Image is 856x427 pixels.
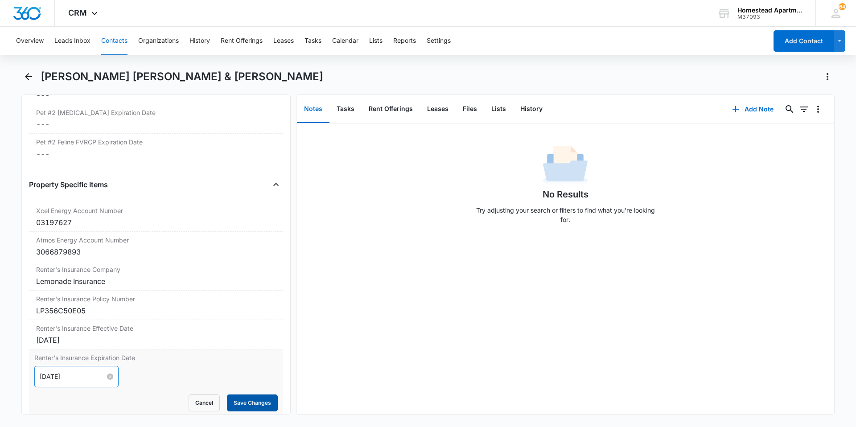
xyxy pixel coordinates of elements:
[41,70,323,83] h1: [PERSON_NAME] [PERSON_NAME] & [PERSON_NAME]
[189,27,210,55] button: History
[811,102,825,116] button: Overflow Menu
[36,119,276,130] dd: ---
[36,265,276,274] label: Renter's Insurance Company
[305,27,321,55] button: Tasks
[723,99,782,120] button: Add Note
[21,70,35,84] button: Back
[737,7,802,14] div: account name
[420,95,456,123] button: Leases
[513,95,550,123] button: History
[782,102,797,116] button: Search...
[36,148,276,159] dd: ---
[543,143,588,188] img: No Data
[774,30,834,52] button: Add Contact
[34,353,278,362] label: Renter's Insurance Expiration Date
[29,179,108,190] h4: Property Specific Items
[36,276,276,287] div: Lemonade Insurance
[273,27,294,55] button: Leases
[329,95,362,123] button: Tasks
[36,235,276,245] label: Atmos Energy Account Number
[427,27,451,55] button: Settings
[543,188,588,201] h1: No Results
[227,394,278,411] button: Save Changes
[36,90,276,100] dd: ---
[36,335,276,345] div: [DATE]
[29,232,283,261] div: Atmos Energy Account Number3066879893
[16,27,44,55] button: Overview
[29,134,283,163] div: Pet #2 Feline FVRCP Expiration Date---
[839,3,846,10] div: notifications count
[297,95,329,123] button: Notes
[29,104,283,134] div: Pet #2 [MEDICAL_DATA] Expiration Date---
[362,95,420,123] button: Rent Offerings
[36,137,276,147] label: Pet #2 Feline FVRCP Expiration Date
[54,27,91,55] button: Leads Inbox
[36,305,276,316] div: LP356C50E05
[29,291,283,320] div: Renter's Insurance Policy NumberLP356C50E05
[221,27,263,55] button: Rent Offerings
[101,27,128,55] button: Contacts
[484,95,513,123] button: Lists
[138,27,179,55] button: Organizations
[40,372,105,382] input: Aug 20, 2026
[332,27,358,55] button: Calendar
[29,202,283,232] div: Xcel Energy Account Number03197627
[36,294,276,304] label: Renter's Insurance Policy Number
[107,374,113,380] span: close-circle
[36,217,276,228] div: 03197627
[797,102,811,116] button: Filters
[68,8,87,17] span: CRM
[36,108,276,117] label: Pet #2 [MEDICAL_DATA] Expiration Date
[36,324,276,333] label: Renter's Insurance Effective Date
[29,320,283,349] div: Renter's Insurance Effective Date[DATE]
[369,27,383,55] button: Lists
[472,205,659,224] p: Try adjusting your search or filters to find what you’re looking for.
[36,246,276,257] div: 3066879893
[839,3,846,10] span: 64
[29,261,283,291] div: Renter's Insurance CompanyLemonade Insurance
[36,206,276,215] label: Xcel Energy Account Number
[456,95,484,123] button: Files
[737,14,802,20] div: account id
[393,27,416,55] button: Reports
[269,177,283,192] button: Close
[189,394,220,411] button: Cancel
[820,70,835,84] button: Actions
